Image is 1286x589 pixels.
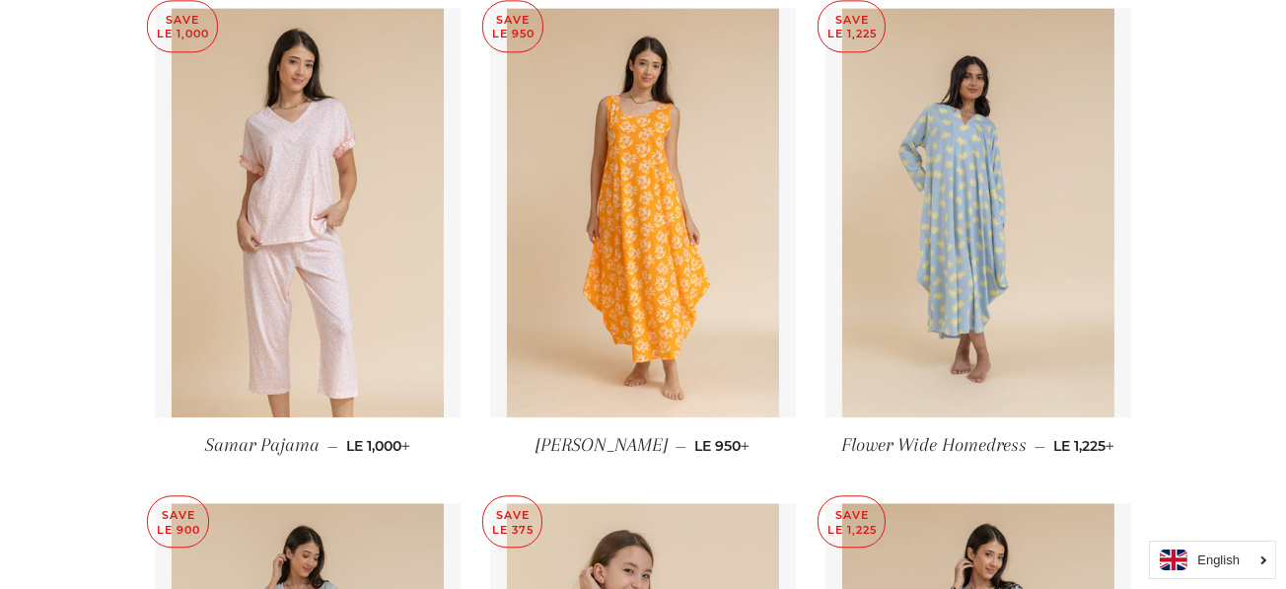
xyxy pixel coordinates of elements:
[483,496,541,547] p: Save LE 375
[327,437,338,455] span: —
[1160,550,1265,570] a: English
[676,437,686,455] span: —
[148,1,217,51] p: Save LE 1,000
[841,434,1027,456] span: Flower Wide Homedress
[483,1,542,51] p: Save LE 950
[1197,553,1240,566] i: English
[205,434,320,456] span: Samar Pajama
[490,417,796,474] a: [PERSON_NAME] — LE 950
[1053,437,1114,455] span: LE 1,225
[346,437,410,455] span: LE 1,000
[819,496,885,547] p: Save LE 1,225
[1035,437,1045,455] span: —
[155,417,461,474] a: Samar Pajama — LE 1,000
[694,437,750,455] span: LE 950
[536,434,668,456] span: [PERSON_NAME]
[825,417,1131,474] a: Flower Wide Homedress — LE 1,225
[819,1,885,51] p: Save LE 1,225
[148,496,208,547] p: Save LE 900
